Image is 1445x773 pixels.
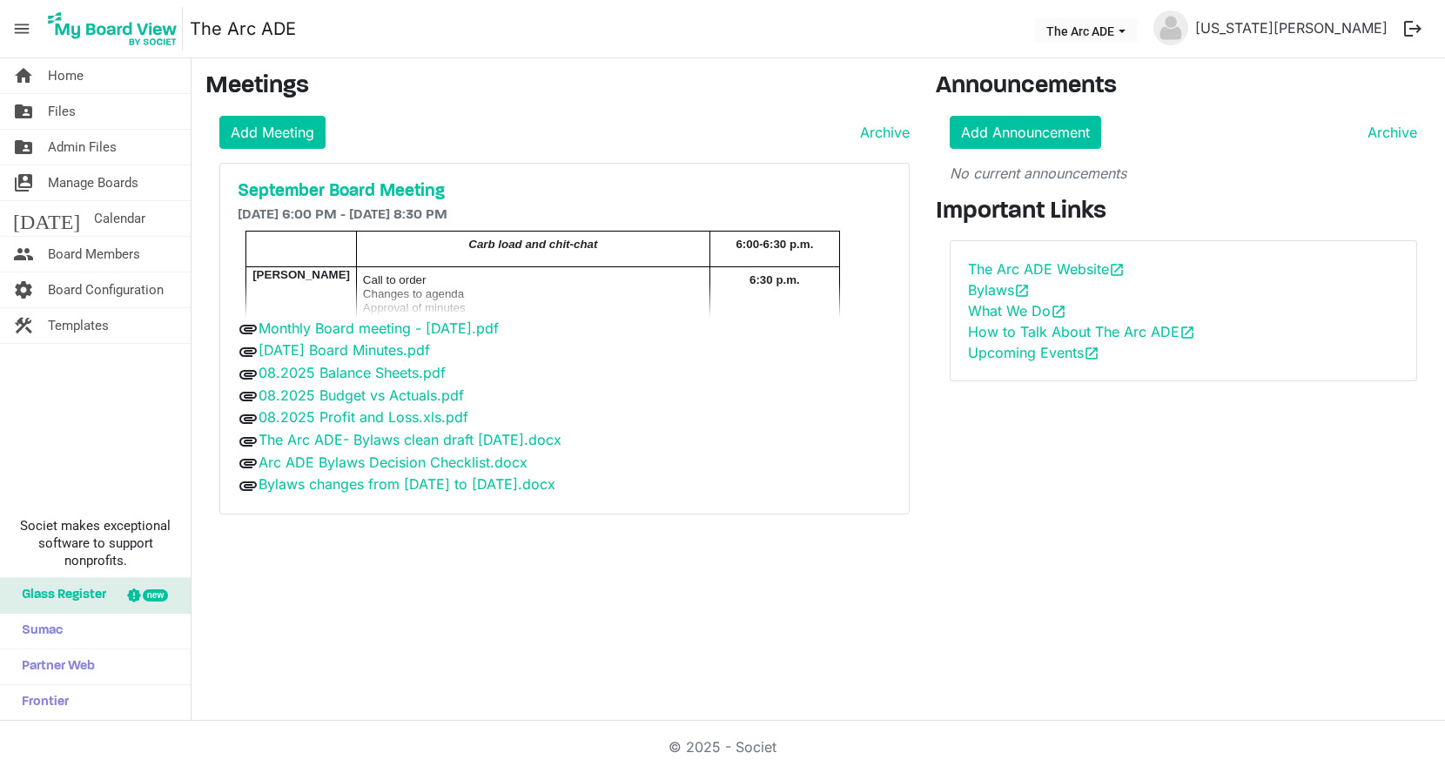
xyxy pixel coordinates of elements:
[259,475,555,493] a: Bylaws changes from [DATE] to [DATE].docx
[259,454,528,471] a: Arc ADE Bylaws Decision Checklist.docx
[48,94,76,129] span: Files
[853,122,910,143] a: Archive
[43,7,190,50] a: My Board View Logo
[1109,262,1125,278] span: open_in_new
[259,341,430,359] a: [DATE] Board Minutes.pdf
[1051,304,1066,319] span: open_in_new
[143,589,168,602] div: new
[13,272,34,307] span: settings
[936,72,1431,102] h3: Announcements
[1361,122,1417,143] a: Archive
[13,165,34,200] span: switch_account
[13,130,34,165] span: folder_shared
[219,116,326,149] a: Add Meeting
[968,302,1066,319] a: What We Doopen_in_new
[238,386,259,407] span: attachment
[1014,283,1030,299] span: open_in_new
[968,344,1099,361] a: Upcoming Eventsopen_in_new
[259,408,468,426] a: 08.2025 Profit and Loss.xls.pdf
[8,517,183,569] span: Societ makes exceptional software to support nonprofits.
[238,319,259,339] span: attachment
[43,7,183,50] img: My Board View Logo
[48,237,140,272] span: Board Members
[48,272,164,307] span: Board Configuration
[1035,18,1137,43] button: The Arc ADE dropdownbutton
[468,238,597,251] span: Carb load and chit-chat
[13,649,95,684] span: Partner Web
[13,578,106,613] span: Glass Register
[13,614,63,649] span: Sumac
[190,11,296,46] a: The Arc ADE
[1180,325,1195,340] span: open_in_new
[13,308,34,343] span: construction
[238,341,259,362] span: attachment
[259,431,561,448] a: The Arc ADE- Bylaws clean draft [DATE].docx
[968,323,1195,340] a: How to Talk About The Arc ADEopen_in_new
[1395,10,1431,47] button: logout
[669,738,776,756] a: © 2025 - Societ
[238,475,259,496] span: attachment
[13,58,34,93] span: home
[259,319,499,337] a: Monthly Board meeting - [DATE].pdf
[238,453,259,474] span: attachment
[259,364,446,381] a: 08.2025 Balance Sheets.pdf
[950,163,1417,184] p: No current announcements
[13,94,34,129] span: folder_shared
[238,364,259,385] span: attachment
[94,201,145,236] span: Calendar
[48,58,84,93] span: Home
[363,287,464,300] span: Changes to agenda
[936,198,1431,227] h3: Important Links
[48,308,109,343] span: Templates
[13,201,80,236] span: [DATE]
[48,165,138,200] span: Manage Boards
[5,12,38,45] span: menu
[13,237,34,272] span: people
[238,408,259,429] span: attachment
[363,301,466,314] span: Approval of minutes
[363,273,427,286] span: Call to order
[968,281,1030,299] a: Bylawsopen_in_new
[950,116,1101,149] a: Add Announcement
[1153,10,1188,45] img: no-profile-picture.svg
[13,685,69,720] span: Frontier
[736,238,813,251] span: 6:00-6:30 p.m.
[749,273,800,286] span: 6:30 p.m.
[238,181,891,202] a: September Board Meeting
[968,260,1125,278] a: The Arc ADE Websiteopen_in_new
[259,386,464,404] a: 08.2025 Budget vs Actuals.pdf
[48,130,117,165] span: Admin Files
[1188,10,1395,45] a: [US_STATE][PERSON_NAME]
[205,72,910,102] h3: Meetings
[252,268,350,281] span: [PERSON_NAME]
[238,431,259,452] span: attachment
[1084,346,1099,361] span: open_in_new
[238,207,891,224] h6: [DATE] 6:00 PM - [DATE] 8:30 PM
